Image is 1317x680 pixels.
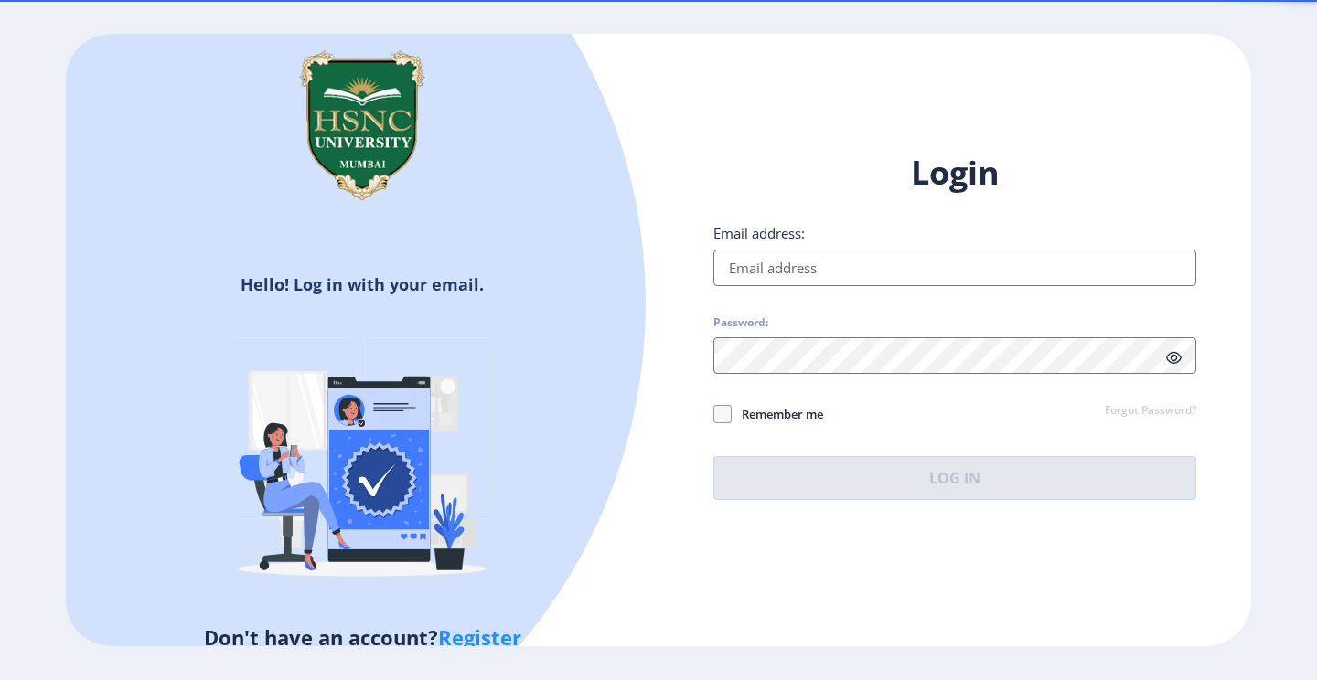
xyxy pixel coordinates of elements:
[713,315,768,330] label: Password:
[271,34,454,217] img: hsnc.png
[713,151,1196,195] h1: Login
[713,224,805,242] label: Email address:
[438,623,521,651] a: Register
[713,456,1196,500] button: Log In
[202,303,522,622] img: Verified-rafiki.svg
[713,250,1196,286] input: Email address
[80,622,645,652] h5: Don't have an account?
[732,403,823,425] span: Remember me
[1105,403,1196,420] a: Forgot Password?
